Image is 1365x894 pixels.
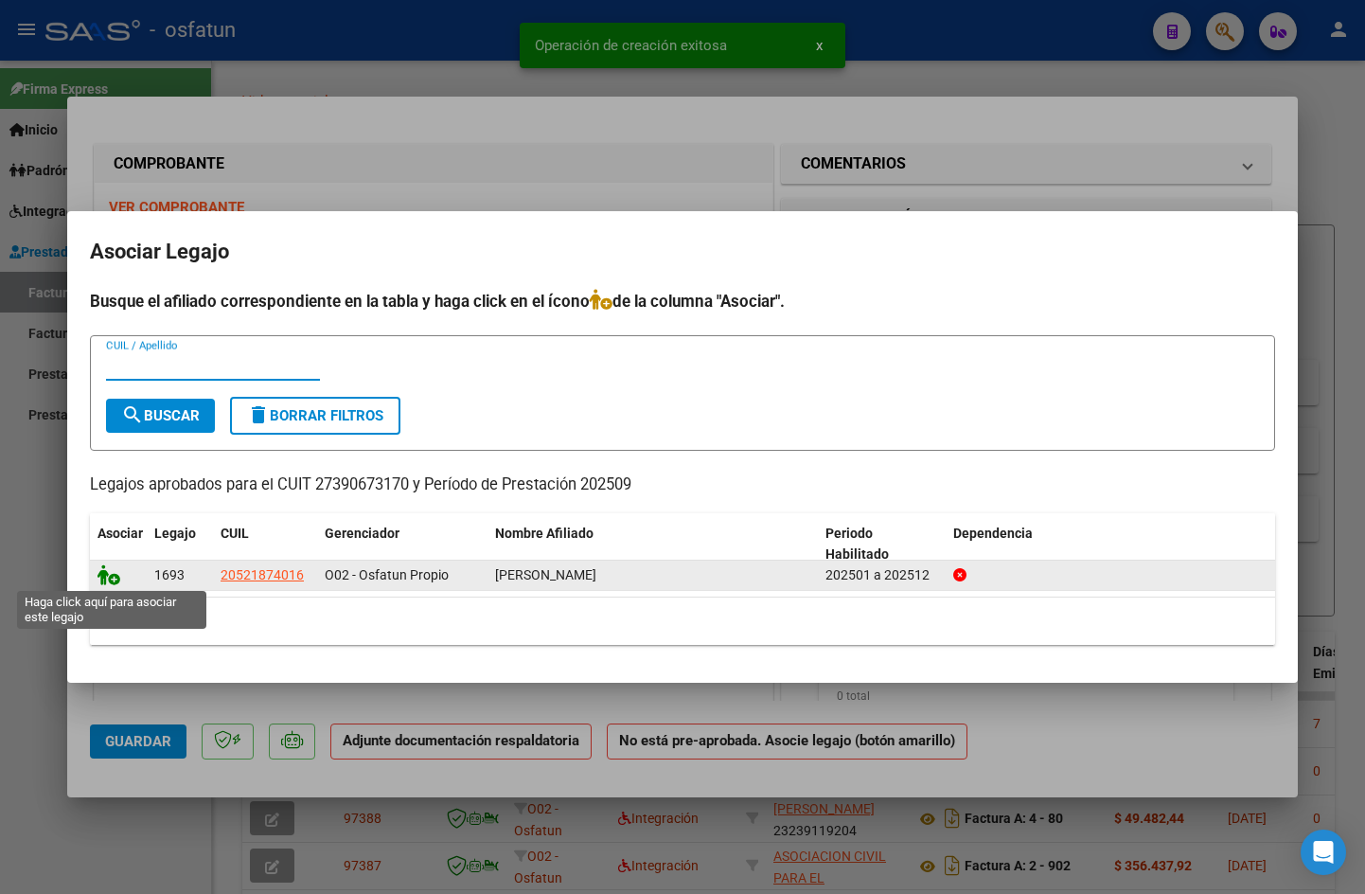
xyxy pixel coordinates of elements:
[147,513,213,576] datatable-header-cell: Legajo
[946,513,1276,576] datatable-header-cell: Dependencia
[825,526,889,563] span: Periodo Habilitado
[221,567,304,582] span: 20521874016
[121,403,144,426] mat-icon: search
[90,474,1275,497] p: Legajos aprobados para el CUIT 27390673170 y Período de Prestación 202509
[247,403,270,426] mat-icon: delete
[487,513,818,576] datatable-header-cell: Nombre Afiliado
[106,399,215,433] button: Buscar
[325,526,399,541] span: Gerenciador
[230,397,400,435] button: Borrar Filtros
[247,407,383,424] span: Borrar Filtros
[825,564,938,586] div: 202501 a 202512
[121,407,200,424] span: Buscar
[221,526,249,541] span: CUIL
[818,513,946,576] datatable-header-cell: Periodo Habilitado
[90,289,1275,313] h4: Busque el afiliado correspondiente en la tabla y haga click en el ícono de la columna "Asociar".
[154,567,185,582] span: 1693
[495,567,596,582] span: CASTRO WAGNER ERNESTO
[1301,830,1346,875] div: Open Intercom Messenger
[317,513,487,576] datatable-header-cell: Gerenciador
[325,567,449,582] span: O02 - Osfatun Propio
[953,526,1033,541] span: Dependencia
[213,513,317,576] datatable-header-cell: CUIL
[90,598,1275,645] div: 1 registros
[154,526,196,541] span: Legajo
[97,526,143,541] span: Asociar
[90,234,1275,270] h2: Asociar Legajo
[495,526,594,541] span: Nombre Afiliado
[90,513,147,576] datatable-header-cell: Asociar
